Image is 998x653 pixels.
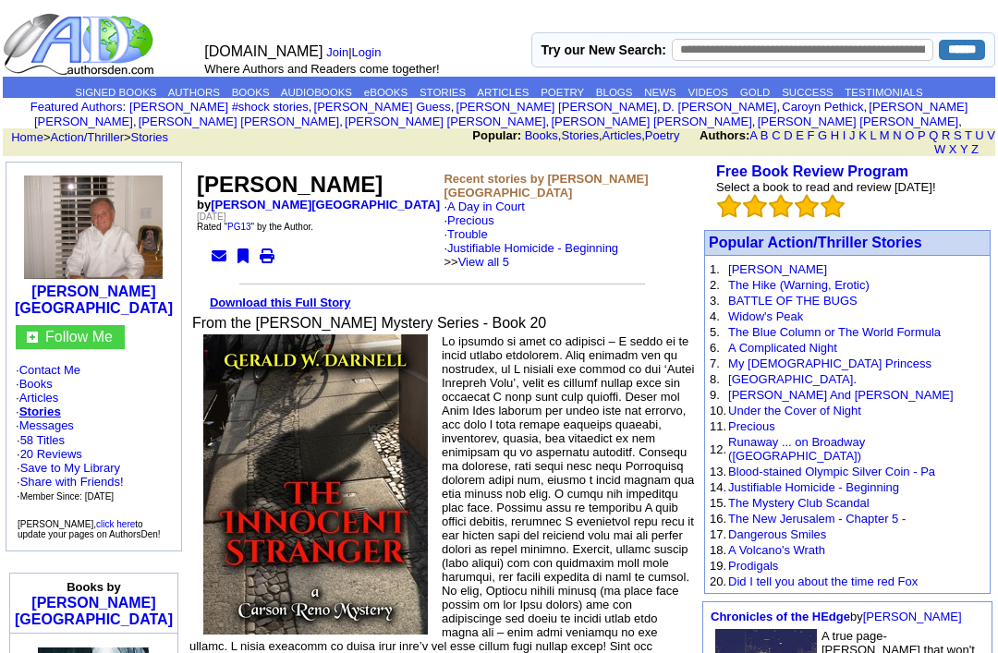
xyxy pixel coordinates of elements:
a: The Blue Column or The World Formula [728,325,941,339]
a: O [905,128,914,142]
a: F [807,128,814,142]
a: ARTICLES [477,87,529,98]
font: · · [17,433,124,502]
a: A Volcano's Wrath [728,543,825,557]
font: 9. [710,388,720,402]
a: Messages [19,418,74,432]
a: [PERSON_NAME] [PERSON_NAME] [139,115,339,128]
img: bigemptystars.png [743,194,767,218]
font: 1. [710,262,720,276]
a: Z [971,142,979,156]
a: B [761,128,769,142]
font: i [867,103,869,113]
a: M [880,128,890,142]
a: TESTIMONIALS [845,87,922,98]
a: Books [19,377,53,391]
font: · [444,200,618,269]
font: [PERSON_NAME] [197,172,383,197]
font: 20. [710,574,726,588]
a: STORIES [420,87,466,98]
a: W [934,142,945,156]
font: · [444,227,618,269]
a: G [818,128,827,142]
a: D. [PERSON_NAME] [663,100,777,114]
font: 6. [710,341,720,355]
font: 8. [710,372,720,386]
img: bigemptystars.png [821,194,845,218]
a: Prodigals [728,559,778,573]
font: Follow Me [45,329,113,345]
a: BATTLE OF THE BUGS [728,294,858,308]
a: Free Book Review Program [716,163,908,179]
a: SUCCESS [782,87,834,98]
font: : [30,100,126,114]
font: 15. [710,496,726,510]
a: View all 5 [458,255,509,269]
a: SIGNED BOOKS [75,87,156,98]
a: [PERSON_NAME] [PERSON_NAME] [345,115,545,128]
font: i [343,117,345,127]
a: Justifiable Homicide - Beginning [728,480,899,494]
a: C [772,128,780,142]
a: click here [96,519,135,529]
a: Under the Cover of Night [728,404,861,417]
a: Did I tell you about the time red Fox [728,574,918,588]
a: P [918,128,925,142]
font: · · · [17,461,124,502]
a: Chronicles of the HEdge [711,610,850,623]
font: i [755,117,757,127]
a: Stories [131,130,168,144]
font: , , , [472,128,995,156]
a: BLOGS [596,87,633,98]
font: 2. [710,278,720,292]
a: Poetry [645,128,680,142]
font: 11. [710,419,726,433]
a: Contact Me [19,363,80,377]
font: 19. [710,559,726,573]
img: bigemptystars.png [795,194,819,218]
font: 12. [710,442,726,456]
a: [PERSON_NAME] And [PERSON_NAME] [728,388,953,402]
font: · >> [444,241,618,269]
img: shim.gif [95,638,96,645]
a: Stories [561,128,598,142]
a: Precious [447,213,494,227]
a: [PERSON_NAME] [863,610,962,623]
a: [PERSON_NAME] [PERSON_NAME] [456,100,657,114]
img: shim.gif [94,638,95,645]
a: Y [960,142,968,156]
b: Books by [67,580,121,594]
img: 133701.JPG [24,175,163,279]
a: Widow's Peak [728,309,803,323]
img: gc.jpg [27,332,38,343]
font: 4. [710,309,720,323]
font: Rated " " by the Author. [197,222,313,232]
a: VIDEOS [688,87,728,98]
b: by [197,198,440,212]
font: 14. [710,480,726,494]
a: A Complicated Night [728,341,837,355]
b: Recent stories by [PERSON_NAME][GEOGRAPHIC_DATA] [444,172,648,200]
a: Q [929,128,938,142]
font: [PERSON_NAME], to update your pages on AuthorsDen! [18,519,161,539]
a: E [796,128,804,142]
a: Precious [728,419,775,433]
a: [PERSON_NAME][GEOGRAPHIC_DATA] [15,284,173,316]
a: J [849,128,856,142]
img: 67786.jpg [203,334,428,635]
font: 13. [710,465,726,478]
a: S [954,128,962,142]
font: Select a book to read and review [DATE]! [716,180,936,194]
font: 16. [710,512,726,526]
a: [PERSON_NAME] [728,262,827,276]
a: Featured Authors [30,100,123,114]
font: Download this Full Story [210,296,350,309]
font: 17. [710,527,726,541]
a: eBOOKS [364,87,408,98]
a: Login [352,45,382,59]
a: My [DEMOGRAPHIC_DATA] Princess [728,357,931,370]
label: Try our New Search: [542,42,666,57]
font: i [311,103,313,113]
